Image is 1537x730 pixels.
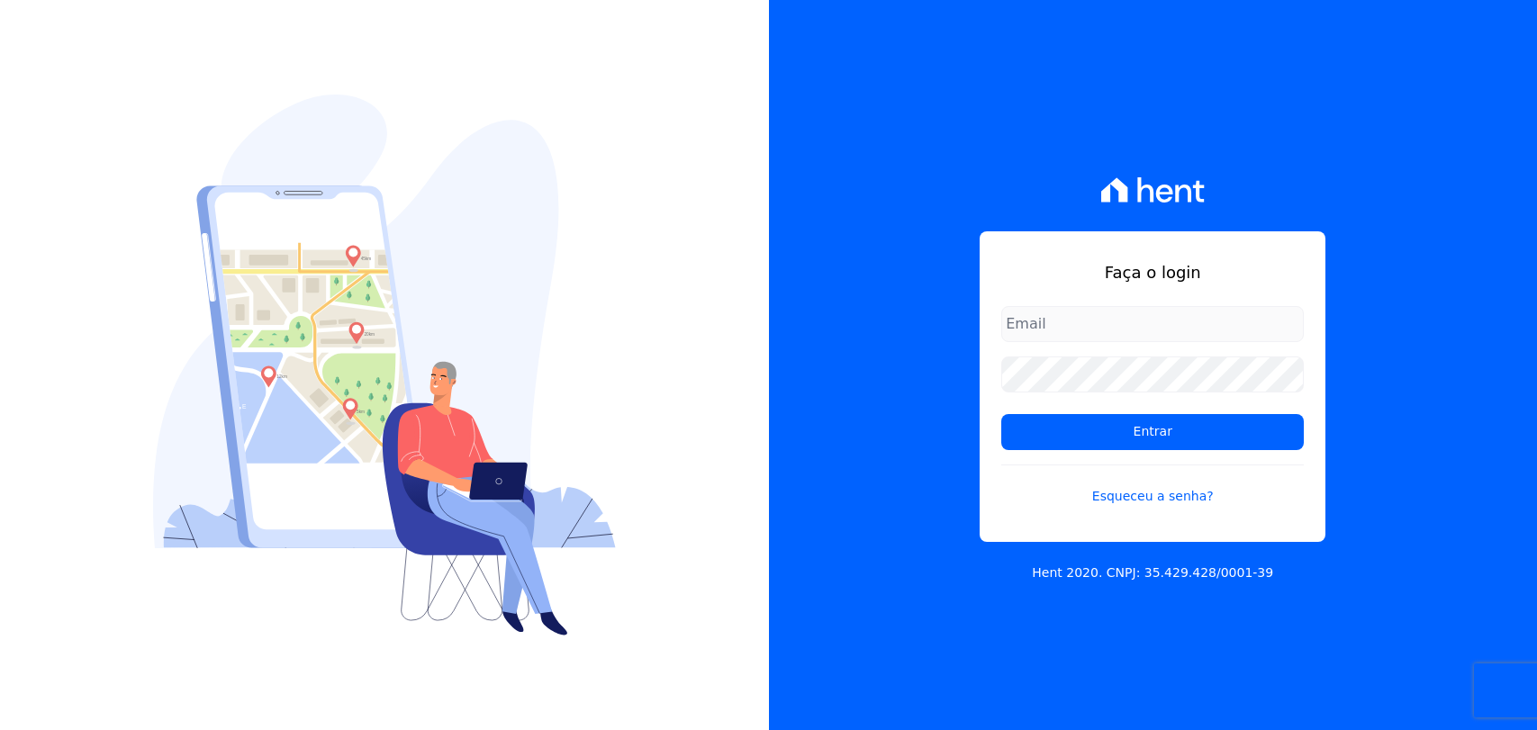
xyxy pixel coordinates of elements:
input: Email [1001,306,1304,342]
h1: Faça o login [1001,260,1304,284]
img: Login [153,95,616,635]
a: Esqueceu a senha? [1001,464,1304,506]
p: Hent 2020. CNPJ: 35.429.428/0001-39 [1032,563,1273,582]
input: Entrar [1001,414,1304,450]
